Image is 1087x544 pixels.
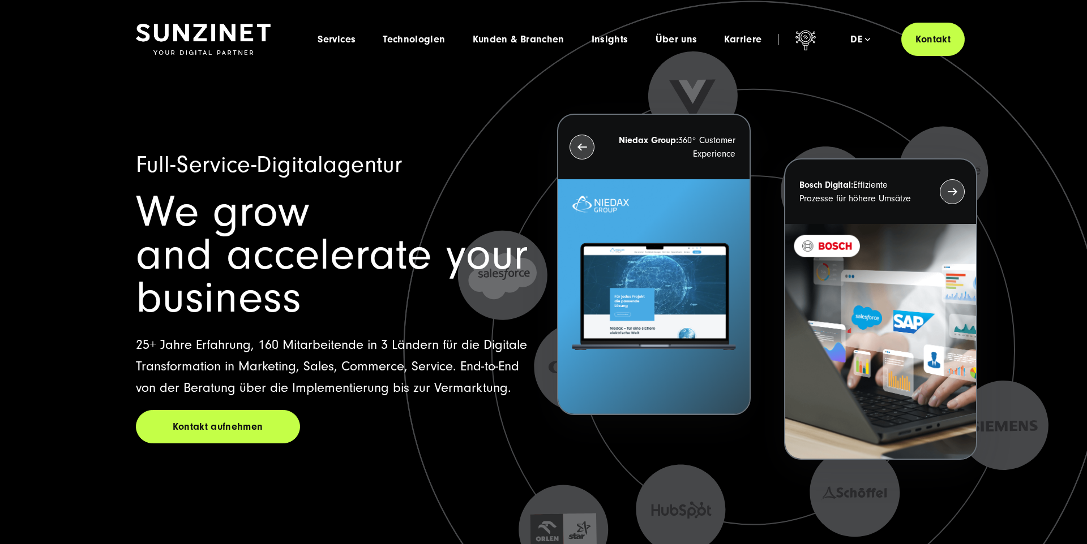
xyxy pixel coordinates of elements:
a: Services [318,34,356,45]
a: Kunden & Branchen [473,34,564,45]
button: Niedax Group:360° Customer Experience Letztes Projekt von Niedax. Ein Laptop auf dem die Niedax W... [557,114,750,415]
img: BOSCH - Kundeprojekt - Digital Transformation Agentur SUNZINET [785,224,976,459]
a: Über uns [656,34,697,45]
a: Kontakt aufnehmen [136,410,300,443]
p: 25+ Jahre Erfahrung, 160 Mitarbeitende in 3 Ländern für die Digitale Transformation in Marketing,... [136,334,530,399]
img: Letztes Projekt von Niedax. Ein Laptop auf dem die Niedax Website geöffnet ist, auf blauem Hinter... [558,179,749,414]
img: SUNZINET Full Service Digital Agentur [136,24,271,55]
p: 360° Customer Experience [615,133,735,161]
button: Bosch Digital:Effiziente Prozesse für höhere Umsätze BOSCH - Kundeprojekt - Digital Transformatio... [784,158,977,460]
a: Kontakt [901,23,965,56]
span: Full-Service-Digitalagentur [136,152,402,178]
strong: Niedax Group: [619,135,678,145]
a: Karriere [724,34,761,45]
div: de [850,34,870,45]
span: We grow and accelerate your business [136,187,528,323]
a: Technologien [383,34,445,45]
strong: Bosch Digital: [799,180,853,190]
p: Effiziente Prozesse für höhere Umsätze [799,178,919,205]
a: Insights [592,34,628,45]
